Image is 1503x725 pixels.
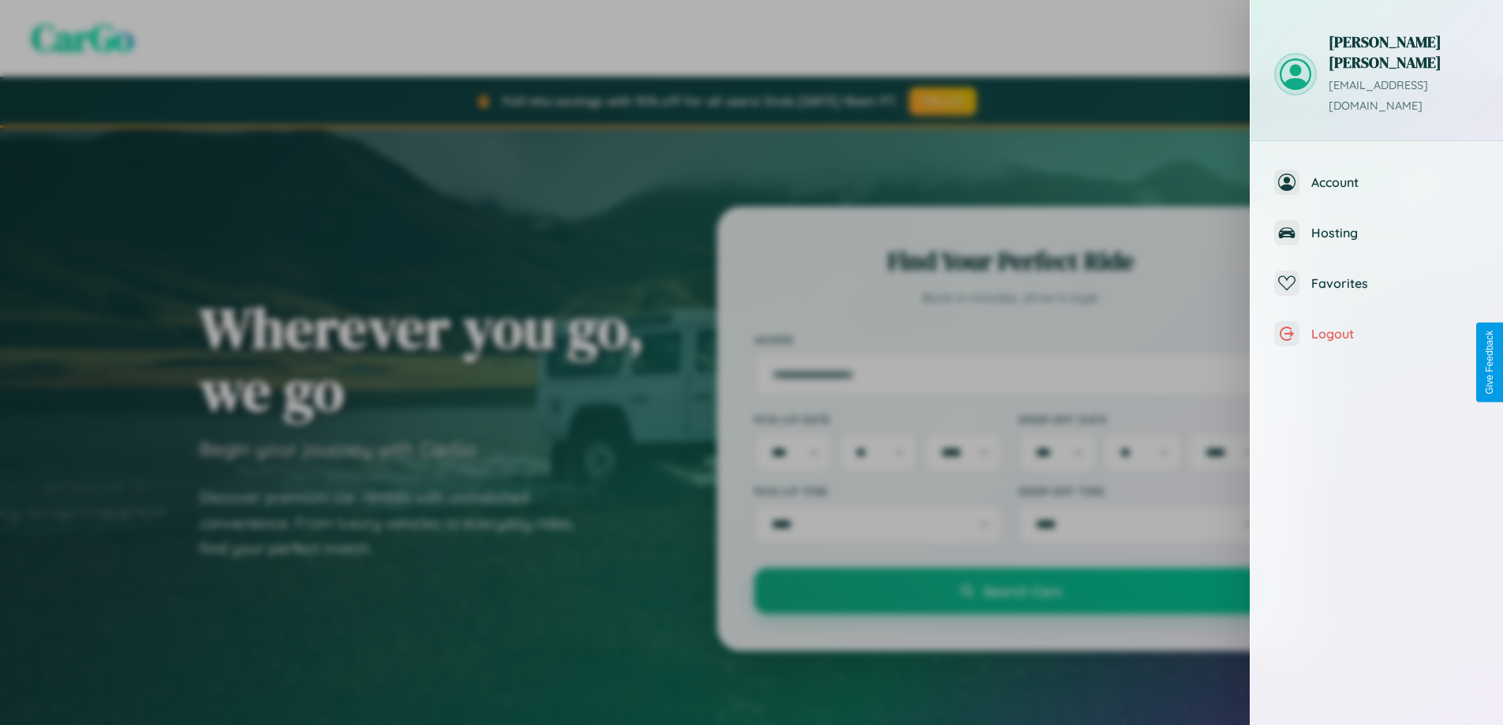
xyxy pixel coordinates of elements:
[1311,275,1479,291] span: Favorites
[1311,326,1479,342] span: Logout
[1311,225,1479,241] span: Hosting
[1311,174,1479,190] span: Account
[1484,331,1495,394] div: Give Feedback
[1251,308,1503,359] button: Logout
[1251,157,1503,207] button: Account
[1329,32,1479,73] h3: [PERSON_NAME] [PERSON_NAME]
[1251,207,1503,258] button: Hosting
[1329,76,1479,117] p: [EMAIL_ADDRESS][DOMAIN_NAME]
[1251,258,1503,308] button: Favorites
